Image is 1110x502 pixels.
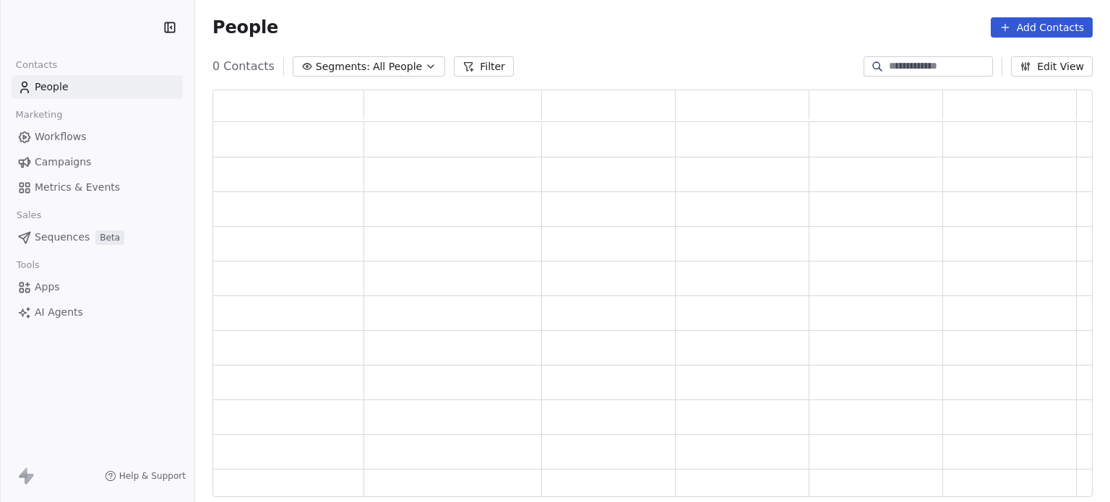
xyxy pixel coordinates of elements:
button: Add Contacts [991,17,1093,38]
button: Edit View [1011,56,1093,77]
a: SequencesBeta [12,225,183,249]
span: Marketing [9,104,69,126]
span: All People [373,59,422,74]
span: Beta [95,230,124,245]
span: Segments: [316,59,370,74]
button: Filter [454,56,514,77]
span: Sequences [35,230,90,245]
a: Metrics & Events [12,176,183,199]
span: People [35,79,69,95]
a: Apps [12,275,183,299]
a: People [12,75,183,99]
span: Apps [35,280,60,295]
span: Contacts [9,54,64,76]
span: People [212,17,278,38]
a: Workflows [12,125,183,149]
a: AI Agents [12,300,183,324]
span: Workflows [35,129,87,144]
span: AI Agents [35,305,83,320]
a: Campaigns [12,150,183,174]
span: Help & Support [119,470,186,482]
span: 0 Contacts [212,58,275,75]
a: Help & Support [105,470,186,482]
span: Metrics & Events [35,180,120,195]
span: Tools [10,254,46,276]
span: Sales [10,204,48,226]
span: Campaigns [35,155,91,170]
